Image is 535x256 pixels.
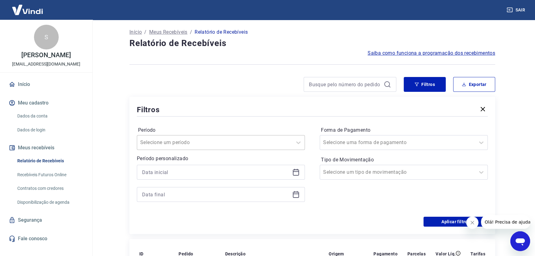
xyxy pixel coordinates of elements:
button: Aplicar filtros [423,217,488,227]
a: Início [7,78,85,91]
p: / [190,28,192,36]
iframe: Mensagem da empresa [481,215,530,229]
h5: Filtros [137,105,160,115]
button: Exportar [453,77,495,92]
label: Forma de Pagamento [321,126,487,134]
input: Busque pelo número do pedido [309,80,381,89]
iframe: Fechar mensagem [466,216,478,229]
input: Data inicial [142,168,290,177]
a: Segurança [7,213,85,227]
a: Contratos com credores [15,182,85,195]
p: Relatório de Recebíveis [195,28,248,36]
iframe: Botão para abrir a janela de mensagens [510,231,530,251]
label: Período [138,126,304,134]
p: [EMAIL_ADDRESS][DOMAIN_NAME] [12,61,80,67]
a: Início [129,28,142,36]
a: Fale conosco [7,232,85,245]
p: Período personalizado [137,155,305,162]
button: Meu cadastro [7,96,85,110]
button: Meus recebíveis [7,141,85,155]
label: Tipo de Movimentação [321,156,487,164]
span: Olá! Precisa de ajuda? [4,4,52,9]
div: S [34,25,59,49]
a: Saiba como funciona a programação dos recebimentos [368,49,495,57]
a: Disponibilização de agenda [15,196,85,209]
input: Data final [142,190,290,199]
button: Filtros [404,77,446,92]
a: Meus Recebíveis [149,28,187,36]
a: Dados de login [15,124,85,136]
img: Vindi [7,0,48,19]
p: / [144,28,146,36]
a: Relatório de Recebíveis [15,155,85,167]
button: Sair [505,4,528,16]
h4: Relatório de Recebíveis [129,37,495,49]
a: Recebíveis Futuros Online [15,169,85,181]
p: [PERSON_NAME] [21,52,71,58]
a: Dados da conta [15,110,85,122]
